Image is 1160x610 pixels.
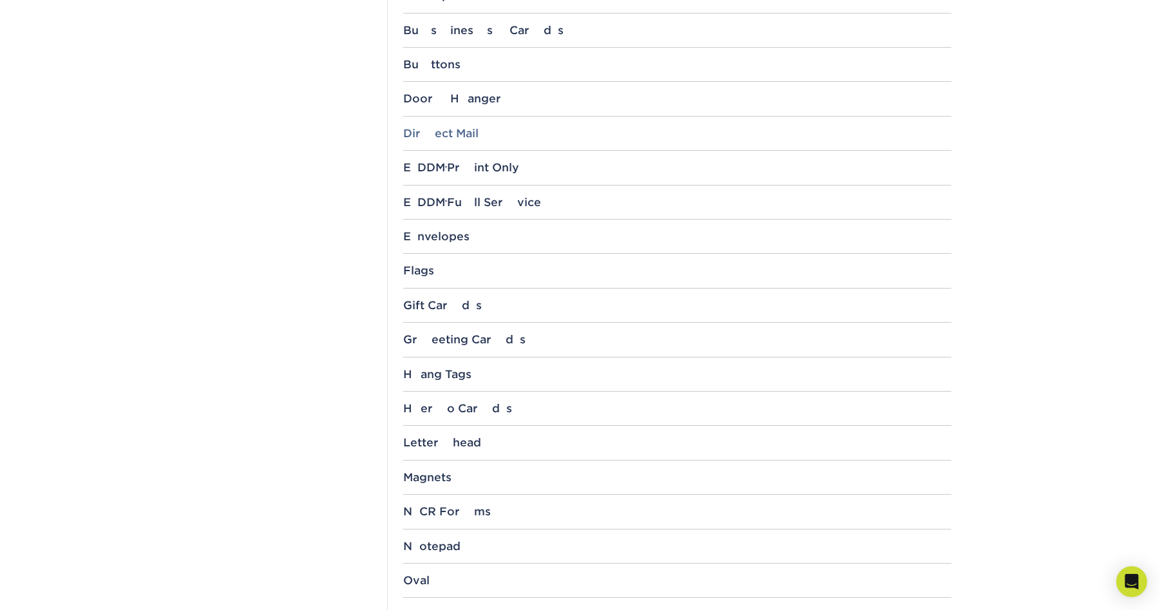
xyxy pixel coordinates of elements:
small: ® [445,199,447,205]
div: Letterhead [403,436,951,449]
div: Gift Cards [403,299,951,312]
div: EDDM Print Only [403,161,951,174]
div: Open Intercom Messenger [1116,566,1147,597]
div: Buttons [403,58,951,71]
div: EDDM Full Service [403,196,951,209]
div: NCR Forms [403,505,951,518]
div: Hero Cards [403,402,951,415]
div: Envelopes [403,230,951,243]
div: Magnets [403,471,951,484]
div: Oval [403,574,951,587]
div: Direct Mail [403,127,951,140]
div: Business Cards [403,24,951,37]
div: Hang Tags [403,368,951,381]
div: Door Hanger [403,92,951,105]
small: ® [445,165,447,171]
div: Notepad [403,540,951,553]
iframe: Google Customer Reviews [3,571,109,605]
div: Flags [403,264,951,277]
div: Greeting Cards [403,333,951,346]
